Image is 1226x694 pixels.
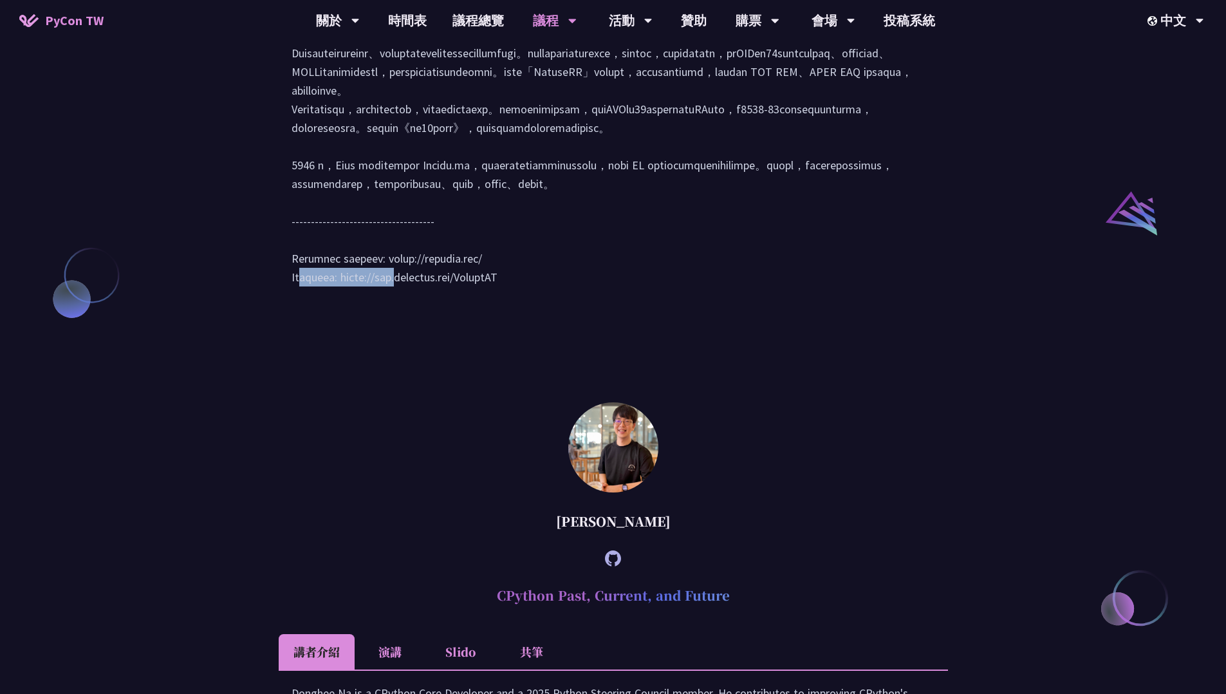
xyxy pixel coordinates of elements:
[279,576,948,615] h2: CPython Past, Current, and Future
[19,14,39,27] img: Home icon of PyCon TW 2025
[355,634,425,670] li: 演講
[568,402,658,492] img: Donghee Na
[45,11,104,30] span: PyCon TW
[279,634,355,670] li: 講者介紹
[279,502,948,541] div: [PERSON_NAME]
[6,5,116,37] a: PyCon TW
[425,634,496,670] li: Slido
[496,634,567,670] li: 共筆
[1147,16,1160,26] img: Locale Icon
